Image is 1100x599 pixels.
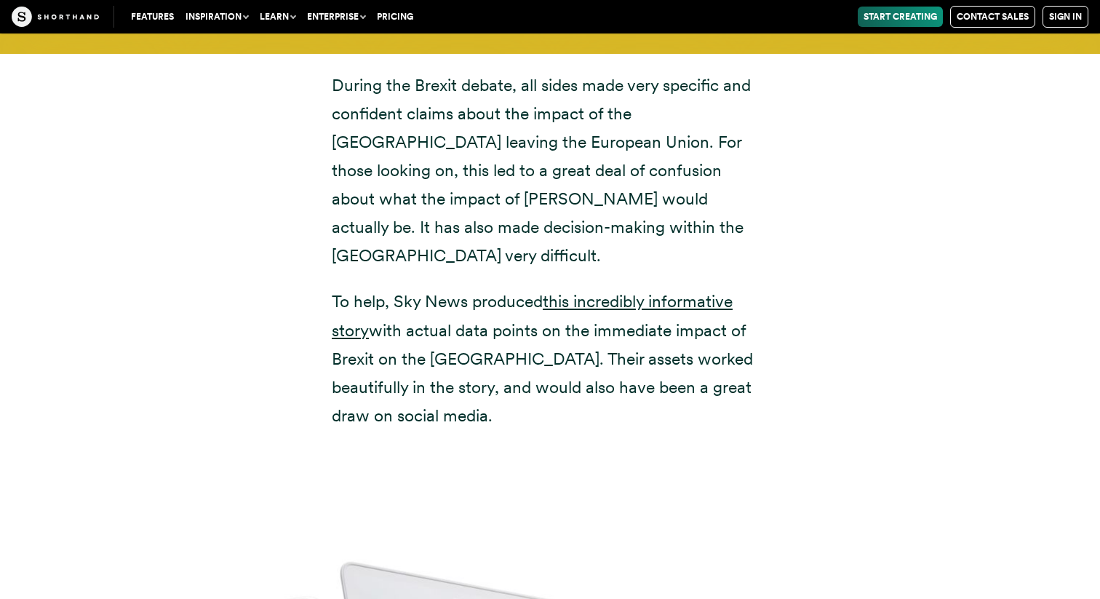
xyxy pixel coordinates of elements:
a: Features [125,7,180,27]
a: Pricing [371,7,419,27]
a: this incredibly informative story [332,291,733,340]
p: During the Brexit debate, all sides made very specific and confident claims about the impact of t... [332,71,768,271]
a: Sign in [1043,6,1088,28]
a: Start Creating [858,7,943,27]
p: To help, Sky News produced with actual data points on the immediate impact of Brexit on the [GEOG... [332,287,768,429]
img: The Craft [12,7,99,27]
button: Learn [254,7,301,27]
button: Inspiration [180,7,254,27]
button: Enterprise [301,7,371,27]
a: Contact Sales [950,6,1035,28]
